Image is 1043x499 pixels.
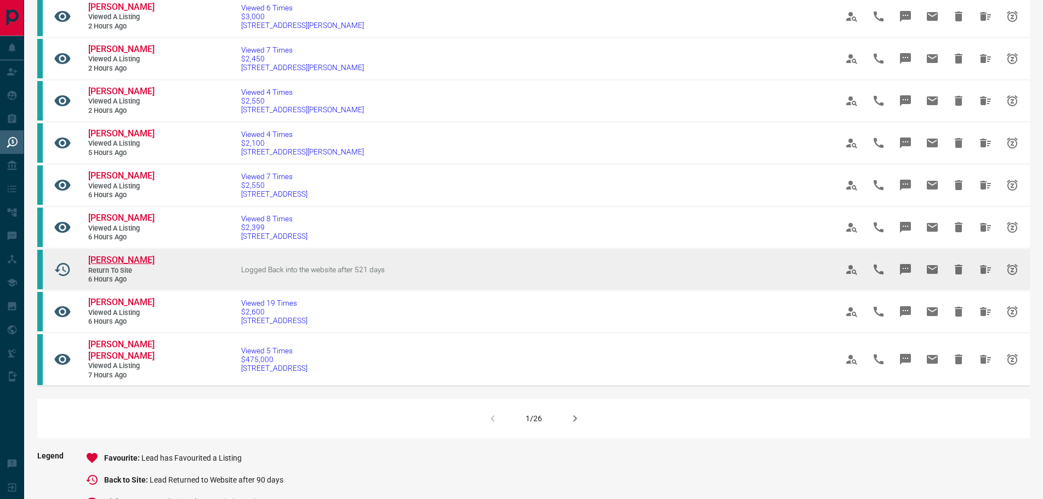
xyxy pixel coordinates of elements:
span: Favourite [104,454,141,462]
span: Message [892,256,919,283]
span: Hide All from Eihab Khan [972,299,999,325]
span: Hide All from Mohamed Riyal [972,256,999,283]
span: Email [919,299,945,325]
span: Viewed a Listing [88,97,154,106]
a: [PERSON_NAME] [88,86,154,97]
span: $475,000 [241,355,307,364]
span: 2 hours ago [88,22,154,31]
span: $2,550 [241,96,364,105]
span: Email [919,88,945,114]
span: Viewed a Listing [88,362,154,371]
a: Viewed 5 Times$475,000[STREET_ADDRESS] [241,346,307,372]
span: [PERSON_NAME] [PERSON_NAME] [88,339,155,361]
span: [PERSON_NAME] [88,44,155,54]
span: View Profile [839,214,865,240]
span: Call [865,172,892,198]
span: [STREET_ADDRESS][PERSON_NAME] [241,21,364,30]
span: [STREET_ADDRESS][PERSON_NAME] [241,105,364,114]
a: Viewed 8 Times$2,399[STREET_ADDRESS] [241,214,307,240]
span: Email [919,214,945,240]
span: Hide All from Sharmila Prabu [972,3,999,30]
span: Viewed a Listing [88,139,154,148]
span: Call [865,346,892,372]
span: $2,550 [241,181,307,190]
span: [PERSON_NAME] [88,86,155,96]
span: Snooze [999,346,1025,372]
span: Back to Site [104,475,150,484]
span: $3,000 [241,12,364,21]
span: Email [919,45,945,72]
a: [PERSON_NAME] [88,255,154,266]
a: Viewed 6 Times$3,000[STREET_ADDRESS][PERSON_NAME] [241,3,364,30]
span: Lead Returned to Website after 90 days [150,475,283,484]
span: Viewed a Listing [88,224,154,233]
span: Viewed 7 Times [241,172,307,181]
span: Call [865,88,892,114]
span: Hide All from Mohammad Sami Alam [972,346,999,372]
span: [STREET_ADDRESS] [241,232,307,240]
span: Call [865,256,892,283]
a: Viewed 7 Times$2,450[STREET_ADDRESS][PERSON_NAME] [241,45,364,72]
span: Viewed a Listing [88,55,154,64]
a: Viewed 4 Times$2,100[STREET_ADDRESS][PERSON_NAME] [241,130,364,156]
span: Snooze [999,256,1025,283]
span: Email [919,3,945,30]
span: Lead has Favourited a Listing [141,454,242,462]
a: [PERSON_NAME] [PERSON_NAME] [88,339,154,362]
span: 2 hours ago [88,64,154,73]
span: $2,600 [241,307,307,316]
span: Snooze [999,299,1025,325]
span: Hide All from Eihab Khan [972,130,999,156]
span: [PERSON_NAME] [88,213,155,223]
span: View Profile [839,256,865,283]
span: [STREET_ADDRESS] [241,316,307,325]
span: Hide [945,172,972,198]
div: condos.ca [37,165,43,205]
span: Snooze [999,130,1025,156]
span: Viewed a Listing [88,308,154,318]
span: Call [865,45,892,72]
span: Viewed 4 Times [241,130,364,139]
span: Hide All from Sharmila Prabu [972,45,999,72]
span: Message [892,88,919,114]
span: View Profile [839,346,865,372]
span: Call [865,3,892,30]
div: condos.ca [37,123,43,163]
span: Viewed 8 Times [241,214,307,223]
span: Snooze [999,214,1025,240]
div: condos.ca [37,334,43,385]
span: Viewed 5 Times [241,346,307,355]
span: View Profile [839,45,865,72]
span: Viewed 4 Times [241,88,364,96]
span: View Profile [839,3,865,30]
span: [PERSON_NAME] [88,255,155,265]
span: [PERSON_NAME] [88,128,155,139]
div: condos.ca [37,81,43,121]
span: Snooze [999,45,1025,72]
span: Message [892,45,919,72]
span: View Profile [839,172,865,198]
a: [PERSON_NAME] [88,297,154,308]
span: Viewed 7 Times [241,45,364,54]
div: condos.ca [37,39,43,78]
span: Hide [945,3,972,30]
span: Hide [945,45,972,72]
a: [PERSON_NAME] [88,213,154,224]
span: $2,399 [241,223,307,232]
span: Email [919,172,945,198]
span: Viewed a Listing [88,13,154,22]
span: [STREET_ADDRESS] [241,364,307,372]
span: $2,100 [241,139,364,147]
span: 7 hours ago [88,371,154,380]
div: condos.ca [37,292,43,331]
span: View Profile [839,130,865,156]
span: Hide [945,346,972,372]
span: [STREET_ADDRESS][PERSON_NAME] [241,63,364,72]
span: Snooze [999,3,1025,30]
span: Message [892,3,919,30]
span: $2,450 [241,54,364,63]
span: Call [865,130,892,156]
span: Logged Back into the website after 521 days [241,265,385,274]
span: [PERSON_NAME] [88,297,155,307]
span: [STREET_ADDRESS][PERSON_NAME] [241,147,364,156]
